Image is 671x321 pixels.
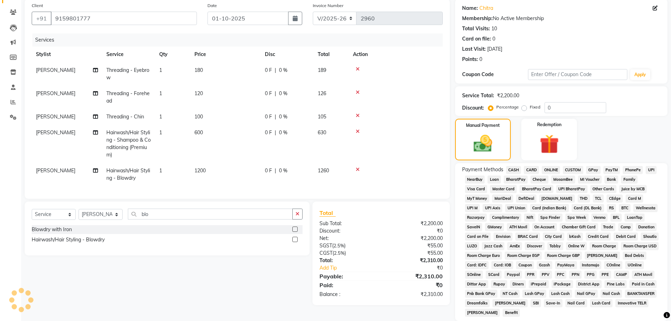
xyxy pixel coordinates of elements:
[599,271,611,279] span: PPE
[265,67,272,74] span: 0 F
[32,12,51,25] button: +91
[630,69,650,80] button: Apply
[516,261,534,269] span: Coupon
[32,226,72,233] div: Blowdry with Iron
[106,129,151,158] span: Hairwash/Hair Styling - Shampoo & Conditioning (Premium)
[462,92,494,99] div: Service Total:
[462,5,478,12] div: Name:
[194,67,203,73] span: 180
[485,223,504,231] span: GMoney
[462,166,503,173] span: Payment Methods
[625,290,657,298] span: BANKTANSFER
[334,243,344,248] span: 2.5%
[555,261,577,269] span: PayMaya
[500,290,520,298] span: NT Cash
[505,204,527,212] span: UPI Union
[319,209,336,217] span: Total
[468,133,498,154] img: _cash.svg
[479,5,493,12] a: Chitra
[565,214,589,222] span: Spa Week
[576,280,602,288] span: District App
[159,167,162,174] span: 1
[381,242,448,249] div: ₹55.00
[586,166,601,174] span: GPay
[36,67,75,73] span: [PERSON_NAME]
[507,223,529,231] span: ATH Movil
[466,122,500,129] label: Manual Payment
[465,214,487,222] span: Razorpay
[552,280,573,288] span: iPackage
[32,2,43,9] label: Client
[479,56,482,63] div: 0
[580,261,602,269] span: Instamojo
[265,113,272,121] span: 0 F
[537,122,561,128] label: Redemption
[275,90,276,97] span: |
[524,166,539,174] span: CARD
[314,227,381,235] div: Discount:
[261,47,313,62] th: Disc
[381,272,448,280] div: ₹2,310.00
[194,90,203,97] span: 120
[491,261,513,269] span: Card: IOB
[106,113,144,120] span: Threading - Chin
[529,280,549,288] span: iPrepaid
[465,280,489,288] span: Dittor App
[590,299,613,307] span: Lash Card
[633,204,658,212] span: Wellnessta
[318,129,326,136] span: 630
[128,209,293,220] input: Search or Scan
[504,175,528,184] span: BharatPay
[604,280,627,288] span: Pine Labs
[618,223,633,231] span: Comp
[314,272,381,280] div: Payable:
[497,92,519,99] div: ₹2,200.00
[492,299,528,307] span: [PERSON_NAME]
[604,175,618,184] span: Bank
[520,185,553,193] span: BharatPay Card
[465,195,490,203] span: MyT Money
[482,242,504,250] span: Jazz Cash
[491,280,507,288] span: Rupay
[265,129,272,136] span: 0 F
[462,15,493,22] div: Membership:
[381,257,448,264] div: ₹2,310.00
[586,233,611,241] span: Credit Card
[194,167,206,174] span: 1200
[465,309,500,317] span: [PERSON_NAME]
[524,214,535,222] span: Nift
[314,264,392,272] a: Add Tip
[569,271,582,279] span: PPN
[275,67,276,74] span: |
[319,242,332,249] span: SGST
[601,223,616,231] span: Trade
[462,25,490,32] div: Total Visits:
[279,129,287,136] span: 0 %
[381,249,448,257] div: ₹55.00
[275,129,276,136] span: |
[462,45,486,53] div: Last Visit:
[279,90,287,97] span: 0 %
[629,280,657,288] span: Paid in Cash
[465,233,491,241] span: Card on File
[381,227,448,235] div: ₹0
[32,47,102,62] th: Stylist
[490,214,521,222] span: Complimentary
[615,299,648,307] span: Innovative TELR
[465,185,487,193] span: Visa Card
[36,129,75,136] span: [PERSON_NAME]
[491,25,497,32] div: 10
[314,220,381,227] div: Sub Total:
[530,104,540,110] label: Fixed
[349,47,443,62] th: Action
[279,167,287,174] span: 0 %
[314,257,381,264] div: Total:
[646,166,657,174] span: UPI
[567,233,583,241] span: bKash
[604,261,622,269] span: COnline
[528,69,627,80] input: Enter Offer / Coupon Code
[515,233,540,241] span: BRAC Card
[465,175,485,184] span: NearBuy
[516,195,536,203] span: DefiDeal
[462,71,528,78] div: Coupon Code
